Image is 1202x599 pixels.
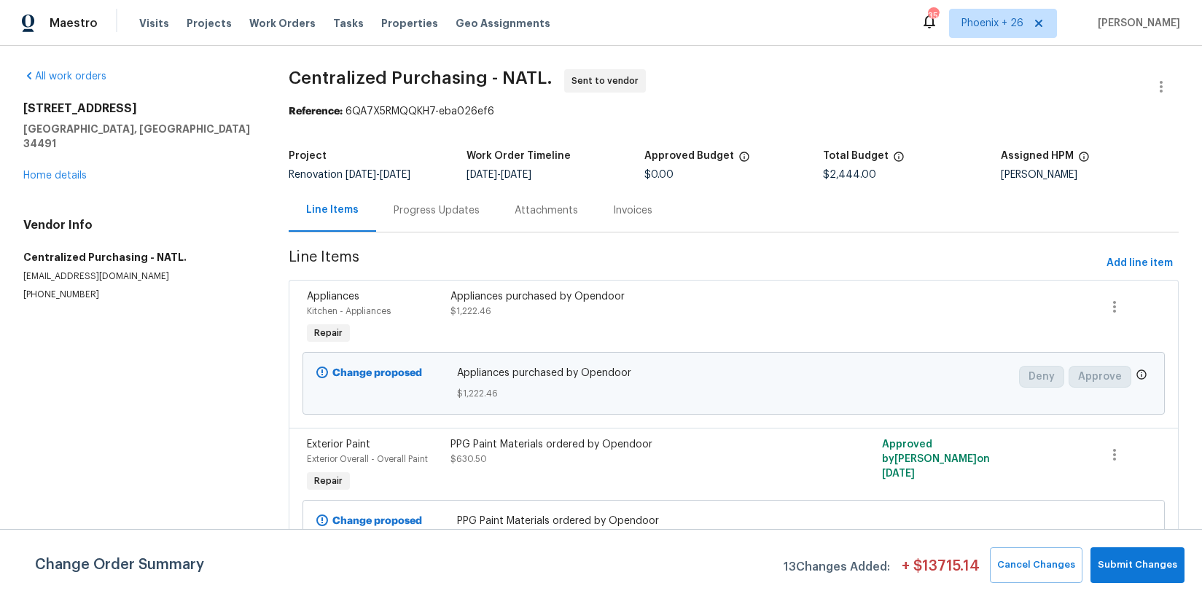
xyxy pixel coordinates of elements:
h5: [GEOGRAPHIC_DATA], [GEOGRAPHIC_DATA] 34491 [23,122,254,151]
h5: Project [289,151,327,161]
div: PPG Paint Materials ordered by Opendoor [450,437,801,452]
a: All work orders [23,71,106,82]
span: Properties [381,16,438,31]
span: $630.50 [450,455,487,463]
span: 13 Changes Added: [784,553,890,583]
div: Appliances purchased by Opendoor [450,289,801,304]
span: Cancel Changes [997,557,1075,573]
span: $2,444.00 [823,170,876,180]
span: Add line item [1107,254,1173,273]
h5: Total Budget [823,151,889,161]
span: The total cost of line items that have been proposed by Opendoor. This sum includes line items th... [893,151,905,170]
span: Exterior Overall - Overall Paint [307,455,428,463]
span: Work Orders [249,16,316,31]
span: Centralized Purchasing - NATL. [289,69,553,87]
button: Add line item [1101,250,1179,277]
div: 6QA7X5RMQQKH7-eba026ef6 [289,104,1179,119]
span: Visits [139,16,169,31]
span: Exterior Paint [307,439,370,450]
span: Repair [308,326,348,340]
span: [DATE] [380,170,410,180]
span: $1,222.46 [450,307,491,316]
span: [DATE] [882,469,915,479]
a: Home details [23,171,87,181]
span: Approved by [PERSON_NAME] on [882,439,990,479]
div: [PERSON_NAME] [1001,170,1179,180]
button: Approve [1069,366,1131,388]
div: Attachments [515,203,578,218]
span: Tasks [333,18,364,28]
span: Projects [187,16,232,31]
span: Geo Assignments [456,16,550,31]
h5: Assigned HPM [1001,151,1074,161]
span: Renovation [289,170,410,180]
div: Progress Updates [394,203,480,218]
span: Appliances purchased by Opendoor [457,366,1010,380]
p: [PHONE_NUMBER] [23,289,254,301]
b: Change proposed [332,368,422,378]
span: + $ 13715.14 [902,559,980,583]
span: - [346,170,410,180]
span: [DATE] [467,170,497,180]
h5: Centralized Purchasing - NATL. [23,250,254,265]
div: Invoices [613,203,652,218]
span: Maestro [50,16,98,31]
span: Submit Changes [1098,557,1177,573]
h5: Approved Budget [644,151,734,161]
span: PPG Paint Materials ordered by Opendoor [457,514,1010,528]
p: [EMAIL_ADDRESS][DOMAIN_NAME] [23,270,254,283]
span: Only a market manager or an area construction manager can approve [1136,369,1147,384]
span: $0.00 [644,170,674,180]
b: Reference: [289,106,343,117]
div: 350 [928,9,938,23]
span: Sent to vendor [571,74,644,88]
span: [PERSON_NAME] [1092,16,1180,31]
span: Repair [308,474,348,488]
h5: Work Order Timeline [467,151,571,161]
span: Change Order Summary [35,547,204,583]
span: Line Items [289,250,1101,277]
span: Phoenix + 26 [961,16,1023,31]
span: $1,222.46 [457,386,1010,401]
span: Appliances [307,291,359,302]
span: [DATE] [346,170,376,180]
span: [DATE] [501,170,531,180]
b: Change proposed [332,516,422,526]
div: Line Items [306,203,359,217]
button: Cancel Changes [990,547,1082,583]
span: Kitchen - Appliances [307,307,391,316]
button: Deny [1019,366,1064,388]
span: - [467,170,531,180]
h4: Vendor Info [23,218,254,232]
h2: [STREET_ADDRESS] [23,101,254,116]
button: Submit Changes [1090,547,1185,583]
span: The total cost of line items that have been approved by both Opendoor and the Trade Partner. This... [738,151,750,170]
span: The hpm assigned to this work order. [1078,151,1090,170]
